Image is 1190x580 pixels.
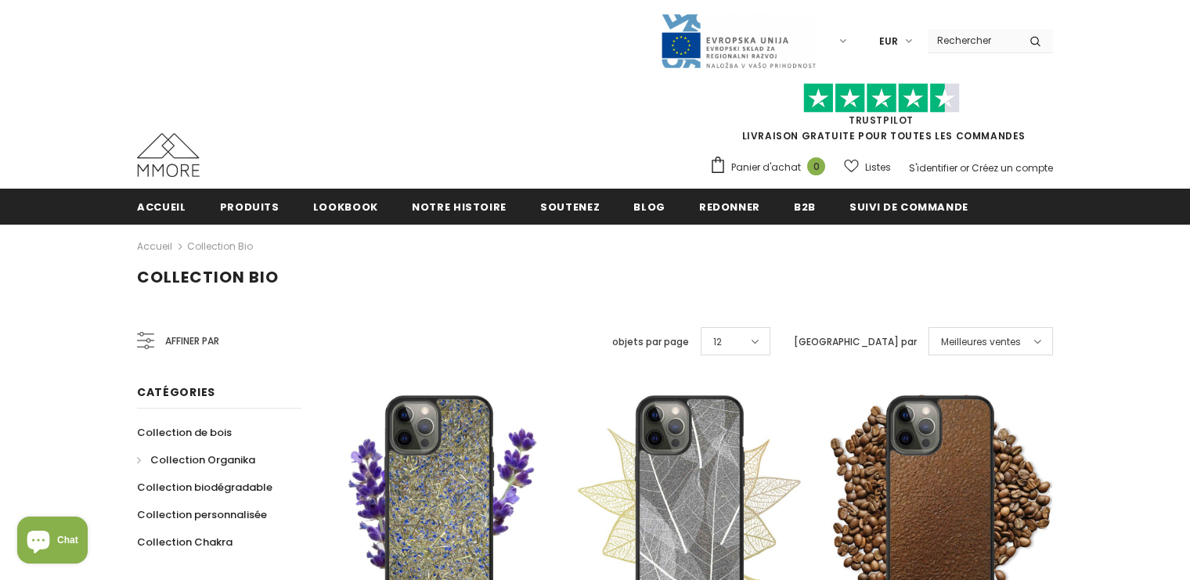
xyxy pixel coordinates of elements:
span: LIVRAISON GRATUITE POUR TOUTES LES COMMANDES [709,90,1053,142]
span: Accueil [137,200,186,214]
a: Accueil [137,237,172,256]
span: Collection de bois [137,425,232,440]
a: TrustPilot [849,113,914,127]
a: Suivi de commande [849,189,968,224]
a: Notre histoire [412,189,507,224]
input: Search Site [928,29,1018,52]
a: Javni Razpis [660,34,817,47]
span: Affiner par [165,333,219,350]
span: Collection Chakra [137,535,233,549]
a: Listes [844,153,891,181]
span: Produits [220,200,279,214]
a: Produits [220,189,279,224]
span: EUR [879,34,898,49]
a: Lookbook [313,189,378,224]
a: soutenez [540,189,600,224]
span: Suivi de commande [849,200,968,214]
span: Listes [865,160,891,175]
a: Collection de bois [137,419,232,446]
a: Collection personnalisée [137,501,267,528]
span: Notre histoire [412,200,507,214]
span: Catégories [137,384,215,400]
span: Collection biodégradable [137,480,272,495]
a: Blog [633,189,665,224]
a: Accueil [137,189,186,224]
a: S'identifier [909,161,957,175]
label: [GEOGRAPHIC_DATA] par [794,334,917,350]
span: Blog [633,200,665,214]
span: Collection personnalisée [137,507,267,522]
a: Collection Bio [187,240,253,253]
span: soutenez [540,200,600,214]
span: Collection Organika [150,452,255,467]
span: Meilleures ventes [941,334,1021,350]
inbox-online-store-chat: Shopify online store chat [13,517,92,567]
img: Faites confiance aux étoiles pilotes [803,83,960,113]
img: Cas MMORE [137,133,200,177]
span: Collection Bio [137,266,279,288]
span: 0 [807,157,825,175]
span: Panier d'achat [731,160,801,175]
span: Redonner [699,200,760,214]
a: Collection Organika [137,446,255,474]
span: B2B [794,200,816,214]
a: Créez un compte [972,161,1053,175]
label: objets par page [612,334,689,350]
img: Javni Razpis [660,13,817,70]
a: B2B [794,189,816,224]
a: Collection biodégradable [137,474,272,501]
a: Redonner [699,189,760,224]
a: Panier d'achat 0 [709,156,833,179]
span: or [960,161,969,175]
span: 12 [713,334,722,350]
a: Collection Chakra [137,528,233,556]
span: Lookbook [313,200,378,214]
